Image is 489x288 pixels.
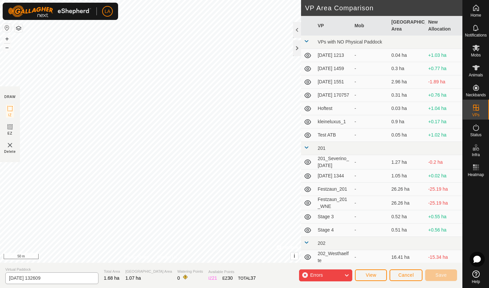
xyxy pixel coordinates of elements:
span: i [294,253,295,259]
span: 201 [318,145,325,151]
td: -15.34 ha [425,250,462,264]
span: 1.68 ha [104,275,119,281]
span: 37 [250,275,256,281]
div: - [355,186,386,193]
th: VP [315,16,352,36]
td: 26.26 ha [389,196,425,210]
td: +0.17 ha [425,115,462,129]
td: -25.19 ha [425,183,462,196]
span: Mobs [471,53,481,57]
span: Save [435,272,447,278]
span: Status [470,133,481,137]
td: 26.26 ha [389,183,425,196]
a: Privacy Policy [124,254,149,260]
div: - [355,213,386,220]
div: - [355,105,386,112]
td: 0.51 ha [389,224,425,237]
td: -25.19 ha [425,196,462,210]
a: Help [463,268,489,286]
button: Map Layers [15,24,23,32]
span: VPs [472,113,479,117]
span: 1.07 ha [125,275,141,281]
div: - [355,52,386,59]
span: Delete [4,149,16,154]
button: + [3,35,11,43]
td: 201_Severino_[DATE] [315,155,352,169]
span: 0 [177,275,180,281]
td: +1.04 ha [425,102,462,115]
div: - [355,227,386,234]
td: 1.05 ha [389,169,425,183]
td: [DATE] 170757 [315,89,352,102]
div: - [355,172,386,179]
span: Cancel [398,272,414,278]
td: [DATE] 1344 [315,169,352,183]
div: EZ [223,275,233,282]
td: 0.03 ha [389,102,425,115]
h2: VP Area Comparison [305,4,462,12]
td: [DATE] 1459 [315,62,352,75]
td: 0.3 ha [389,62,425,75]
span: EZ [8,131,13,136]
span: VPs with NO Physical Paddock [318,39,382,45]
div: - [355,118,386,125]
span: IZ [8,113,12,118]
th: Mob [352,16,389,36]
div: - [355,78,386,85]
td: +0.56 ha [425,224,462,237]
div: DRAW [4,94,16,99]
td: Test ATB [315,129,352,142]
span: Errors [310,272,323,278]
span: Animals [469,73,483,77]
button: – [3,44,11,51]
td: +0.02 ha [425,169,462,183]
td: 0.04 ha [389,49,425,62]
div: - [355,200,386,207]
span: LA [104,8,110,15]
span: Virtual Paddock [5,267,98,272]
span: Available Points [208,269,255,275]
td: 202_Westhaelfte [315,250,352,264]
td: kleineluxus_1 [315,115,352,129]
td: Stage 3 [315,210,352,224]
td: 1.27 ha [389,155,425,169]
th: [GEOGRAPHIC_DATA] Area [389,16,425,36]
button: Reset Map [3,24,11,32]
span: 202 [318,240,325,246]
button: View [355,269,387,281]
span: Watering Points [177,269,203,274]
span: [GEOGRAPHIC_DATA] Area [125,269,172,274]
img: Gallagher Logo [8,5,91,17]
td: +0.76 ha [425,89,462,102]
td: -0.2 ha [425,155,462,169]
th: New Allocation [425,16,462,36]
span: Home [470,13,481,17]
td: -1.89 ha [425,75,462,89]
td: 2.96 ha [389,75,425,89]
span: Heatmap [468,173,484,177]
div: - [355,132,386,139]
td: 16.41 ha [389,250,425,264]
td: +0.55 ha [425,210,462,224]
button: Cancel [390,269,422,281]
div: - [355,254,386,261]
div: - [355,65,386,72]
div: IZ [208,275,217,282]
span: 30 [228,275,233,281]
span: Infra [472,153,480,157]
span: 21 [212,275,217,281]
td: Hoftest [315,102,352,115]
button: Save [425,269,457,281]
td: +0.77 ha [425,62,462,75]
td: [DATE] 1213 [315,49,352,62]
span: Notifications [465,33,487,37]
img: VP [6,141,14,149]
td: 0.9 ha [389,115,425,129]
div: TOTAL [238,275,256,282]
td: 0.52 ha [389,210,425,224]
span: Neckbands [466,93,486,97]
td: +1.02 ha [425,129,462,142]
td: [DATE] 1551 [315,75,352,89]
td: Stage 4 [315,224,352,237]
button: i [291,252,298,260]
